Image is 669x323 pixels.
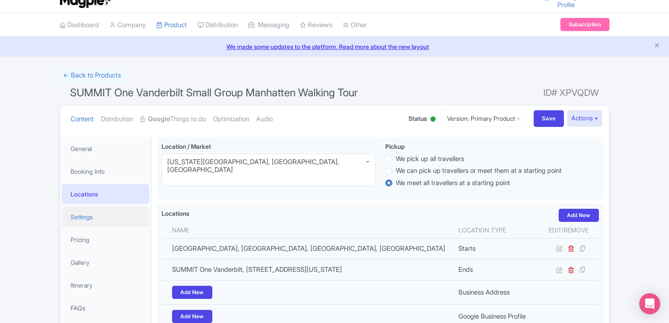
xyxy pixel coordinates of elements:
[654,41,660,51] button: Close announcement
[62,275,149,295] a: Itinerary
[162,143,211,150] span: Location / Market
[256,105,273,133] a: Audio
[300,13,332,37] a: Reviews
[385,143,405,150] span: Pickup
[453,222,538,239] th: Location type
[140,105,206,133] a: GoogleThings to do
[156,13,187,37] a: Product
[538,222,599,239] th: Edit/Remove
[197,13,238,37] a: Distribution
[639,293,660,314] div: Open Intercom Messenger
[167,158,370,174] div: [US_STATE][GEOGRAPHIC_DATA], [GEOGRAPHIC_DATA], [GEOGRAPHIC_DATA]
[62,230,149,249] a: Pricing
[567,110,602,126] button: Actions
[148,114,170,124] strong: Google
[557,1,575,8] a: Profile
[62,253,149,272] a: Gallery
[534,110,564,127] input: Save
[429,113,437,126] div: Active
[62,207,149,227] a: Settings
[248,13,289,37] a: Messaging
[560,18,609,31] a: Subscription
[441,110,527,127] a: Version: Primary Product
[70,105,94,133] a: Content
[62,139,149,158] a: General
[70,86,358,99] span: SUMMIT One Vanderbilt Small Group Manhatten Walking Tour
[162,259,453,280] td: SUMMIT One Vanderbilt, [STREET_ADDRESS][US_STATE]
[453,281,538,305] td: Business Address
[162,238,453,259] td: [GEOGRAPHIC_DATA], [GEOGRAPHIC_DATA], [GEOGRAPHIC_DATA], [GEOGRAPHIC_DATA]
[559,209,599,222] a: Add New
[60,67,124,84] a: ← Back to Products
[62,161,149,181] a: Booking Info
[162,222,453,239] th: Name
[172,310,212,323] a: Add New
[408,114,427,123] span: Status
[396,178,510,188] label: We meet all travellers at a starting point
[62,298,149,318] a: FAQs
[5,42,664,51] a: We made some updates to the platform. Read more about the new layout
[172,286,212,299] a: Add New
[396,154,464,164] label: We pick up all travellers
[453,238,538,259] td: Starts
[543,84,599,102] span: ID# XPVQDW
[60,13,99,37] a: Dashboard
[453,259,538,280] td: Ends
[343,13,367,37] a: Other
[396,166,562,176] label: We can pick up travellers or meet them at a starting point
[213,105,249,133] a: Optimization
[109,13,146,37] a: Company
[62,184,149,204] a: Locations
[101,105,133,133] a: Distribution
[162,209,189,218] label: Locations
